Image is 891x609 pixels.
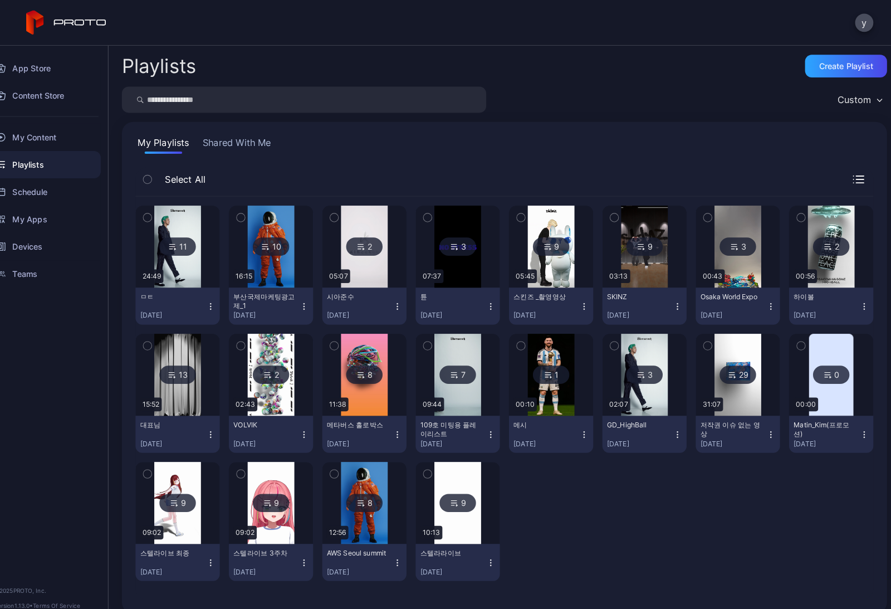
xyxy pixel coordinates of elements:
[247,411,309,420] div: VOLVIK
[833,85,887,110] button: Custom
[7,174,118,201] a: Schedule
[540,232,576,250] div: 9
[7,148,118,174] a: Playlists
[7,201,118,228] a: My Apps
[631,232,667,250] div: 9
[521,286,582,295] div: 스킨즈 _촬영영상
[339,537,400,545] div: AWS Seoul summit
[723,232,758,250] div: 3
[7,80,118,107] a: Content Store
[156,264,179,277] div: 24:49
[795,389,819,402] div: 00:00
[855,13,873,31] button: y
[430,286,491,295] div: 튠
[608,407,691,443] button: GD_HighBall[DATE]
[247,537,309,545] div: 스텔라이브 3주차
[613,286,674,295] div: SKINZ
[358,358,393,376] div: 8
[521,264,544,277] div: 05:45
[7,121,118,148] a: My Content
[838,92,871,103] div: Custom
[699,281,782,318] button: Osaka World Expo[DATE]
[704,264,728,277] div: 00:43
[814,232,850,250] div: 2
[425,407,508,443] button: 109호 미팅용 플레이리스트[DATE]
[704,286,765,295] div: Osaka World Expo
[247,286,309,304] div: 부산국제마케팅광고제_1
[430,555,495,564] div: [DATE]
[521,389,544,402] div: 00:10
[704,430,768,439] div: [DATE]
[613,304,677,313] div: [DATE]
[795,286,856,295] div: 하이볼
[13,589,51,596] span: Version 1.13.0 •
[613,389,635,402] div: 02:07
[795,264,818,277] div: 00:56
[613,264,635,277] div: 03:13
[339,389,360,402] div: 11:38
[430,389,453,402] div: 09:44
[247,430,312,439] div: [DATE]
[175,232,210,250] div: 11
[247,555,312,564] div: [DATE]
[631,358,667,376] div: 3
[151,407,234,443] button: 대표님[DATE]
[795,411,856,429] div: Matin_Kim(프로모션)
[334,532,417,568] button: AWS Seoul summit[DATE]
[247,514,270,528] div: 09:02
[339,514,360,528] div: 12:56
[723,358,758,376] div: 29
[608,281,691,318] button: SKINZ[DATE]
[339,264,361,277] div: 05:07
[521,304,586,313] div: [DATE]
[449,483,484,501] div: 9
[795,430,860,439] div: [DATE]
[156,411,217,420] div: 대표님
[339,555,403,564] div: [DATE]
[704,389,726,402] div: 31:07
[243,281,325,318] button: 부산국제마케팅광고제_1[DATE]
[820,60,873,69] div: Create Playlist
[266,232,302,250] div: 10
[339,430,403,439] div: [DATE]
[425,532,508,568] button: 스텔라라이브[DATE]
[7,228,118,255] a: Devices
[247,389,271,402] div: 02:43
[266,483,302,501] div: 9
[791,281,873,318] button: 하이볼[DATE]
[358,232,393,250] div: 2
[339,286,400,295] div: 시아준수
[156,514,179,528] div: 09:02
[358,483,393,501] div: 8
[7,255,118,281] div: Teams
[430,514,452,528] div: 10:13
[247,264,268,277] div: 16:15
[138,55,211,75] h2: Playlists
[806,53,887,76] button: Create Playlist
[247,304,312,313] div: [DATE]
[334,407,417,443] button: 메타버스 홀로박스[DATE]
[430,430,495,439] div: [DATE]
[613,430,677,439] div: [DATE]
[814,358,850,376] div: 0
[517,407,599,443] button: 메시[DATE]
[699,407,782,443] button: 저작권 이슈 없는 영상[DATE]
[266,358,302,376] div: 2
[795,304,860,313] div: [DATE]
[156,304,221,313] div: [DATE]
[430,264,453,277] div: 07:37
[151,532,234,568] button: 스텔라이브 최종[DATE]
[156,555,221,564] div: [DATE]
[175,483,210,501] div: 9
[156,286,217,295] div: ㅁㅌ
[7,53,118,80] a: App Store
[243,407,325,443] button: VOLVIK[DATE]
[704,411,765,429] div: 저작권 이슈 없는 영상
[430,537,491,545] div: 스텔라라이브
[449,232,484,250] div: 3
